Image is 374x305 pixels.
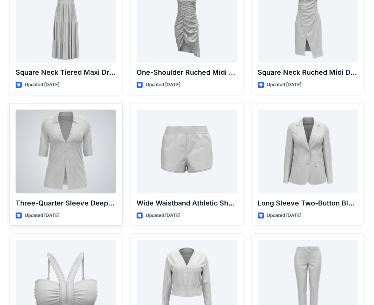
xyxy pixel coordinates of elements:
[16,198,116,209] p: Three-Quarter Sleeve Deep V-Neck Button-Down Top
[137,67,237,78] p: One-Shoulder Ruched Midi Dress with Asymmetrical Hem
[25,212,59,220] p: Updated [DATE]
[16,109,116,193] a: Three-Quarter Sleeve Deep V-Neck Button-Down Top
[146,212,180,220] p: Updated [DATE]
[137,109,237,193] a: Wide Waistband Athletic Shorts
[267,212,302,220] p: Updated [DATE]
[258,198,358,209] p: Long Sleeve Two-Button Blazer with Flap Pockets
[258,67,358,78] p: Square Neck Ruched Midi Dress with Asymmetrical Hem
[137,198,237,209] p: Wide Waistband Athletic Shorts
[146,81,180,89] p: Updated [DATE]
[16,67,116,78] p: Square Neck Tiered Maxi Dress with Ruffle Sleeves
[267,81,302,89] p: Updated [DATE]
[25,81,59,89] p: Updated [DATE]
[258,109,358,193] a: Long Sleeve Two-Button Blazer with Flap Pockets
